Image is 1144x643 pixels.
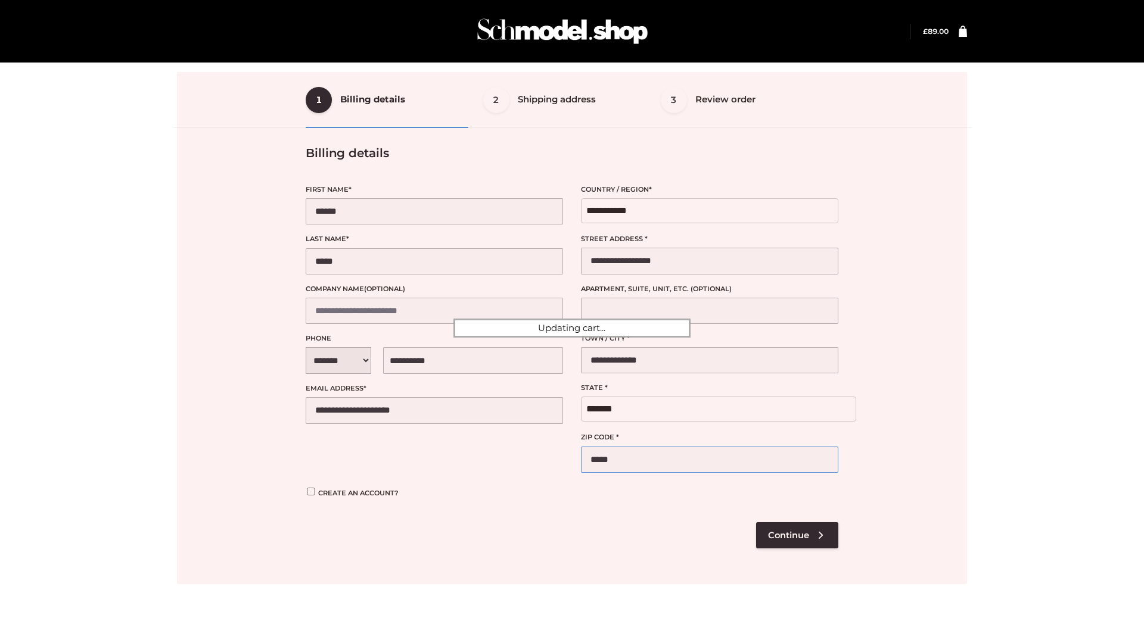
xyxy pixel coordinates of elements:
div: Updating cart... [453,319,691,338]
span: £ [923,27,928,36]
a: £89.00 [923,27,949,36]
bdi: 89.00 [923,27,949,36]
img: Schmodel Admin 964 [473,8,652,55]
